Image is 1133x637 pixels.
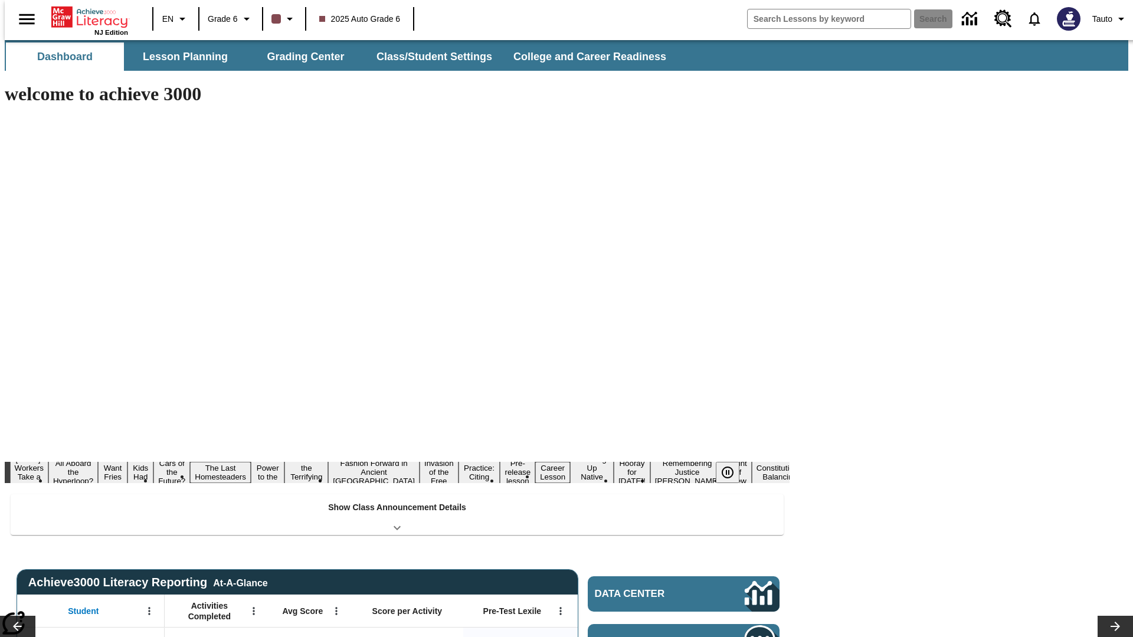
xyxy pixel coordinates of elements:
img: Avatar [1057,7,1080,31]
span: Tauto [1092,13,1112,25]
button: Open Menu [245,602,263,620]
button: College and Career Readiness [504,42,676,71]
button: Lesson carousel, Next [1098,616,1133,637]
button: Slide 3 Do You Want Fries With That? [98,444,127,501]
button: Select a new avatar [1050,4,1088,34]
p: Show Class Announcement Details [328,501,466,514]
div: At-A-Glance [213,576,267,589]
button: Slide 4 Dirty Jobs Kids Had To Do [127,444,153,501]
div: Show Class Announcement Details [11,494,784,535]
span: Pre-Test Lexile [483,606,542,616]
a: Resource Center, Will open in new tab [987,3,1019,35]
input: search field [748,9,911,28]
span: 2025 Auto Grade 6 [319,13,401,25]
a: Data Center [955,3,987,35]
button: Slide 13 Career Lesson [535,462,570,483]
button: Slide 2 All Aboard the Hyperloop? [48,457,98,487]
div: SubNavbar [5,42,677,71]
button: Language: EN, Select a language [157,8,195,29]
button: Slide 16 Remembering Justice O'Connor [650,457,725,487]
button: Slide 5 Cars of the Future? [153,457,190,487]
a: Notifications [1019,4,1050,34]
span: Data Center [595,588,705,600]
span: NJ Edition [94,29,128,36]
button: Slide 18 The Constitution's Balancing Act [752,453,808,492]
span: Grade 6 [208,13,238,25]
span: Score per Activity [372,606,443,616]
span: Student [68,606,99,616]
button: Slide 12 Pre-release lesson [500,457,535,487]
button: Open side menu [9,2,44,37]
span: EN [162,13,173,25]
button: Slide 1 Labor Day: Workers Take a Stand [10,453,48,492]
button: Pause [716,462,739,483]
button: Open Menu [328,602,345,620]
span: Achieve3000 Literacy Reporting [28,576,268,589]
h1: welcome to achieve 3000 [5,83,790,105]
span: Activities Completed [171,600,248,622]
button: Slide 7 Solar Power to the People [251,453,285,492]
a: Data Center [588,576,780,612]
button: Grade: Grade 6, Select a grade [203,8,258,29]
button: Lesson Planning [126,42,244,71]
button: Slide 15 Hooray for Constitution Day! [614,457,650,487]
button: Slide 10 The Invasion of the Free CD [420,448,459,496]
button: Open Menu [552,602,569,620]
span: Avg Score [282,606,323,616]
button: Slide 14 Cooking Up Native Traditions [570,453,614,492]
div: Pause [716,462,751,483]
button: Class color is dark brown. Change class color [267,8,302,29]
button: Slide 6 The Last Homesteaders [190,462,251,483]
button: Grading Center [247,42,365,71]
button: Slide 11 Mixed Practice: Citing Evidence [459,453,500,492]
a: Home [51,5,128,29]
button: Slide 9 Fashion Forward in Ancient Rome [328,457,420,487]
button: Slide 8 Attack of the Terrifying Tomatoes [284,453,328,492]
button: Dashboard [6,42,124,71]
div: SubNavbar [5,40,1128,71]
button: Profile/Settings [1088,8,1133,29]
div: Home [51,4,128,36]
button: Class/Student Settings [367,42,502,71]
button: Open Menu [140,602,158,620]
